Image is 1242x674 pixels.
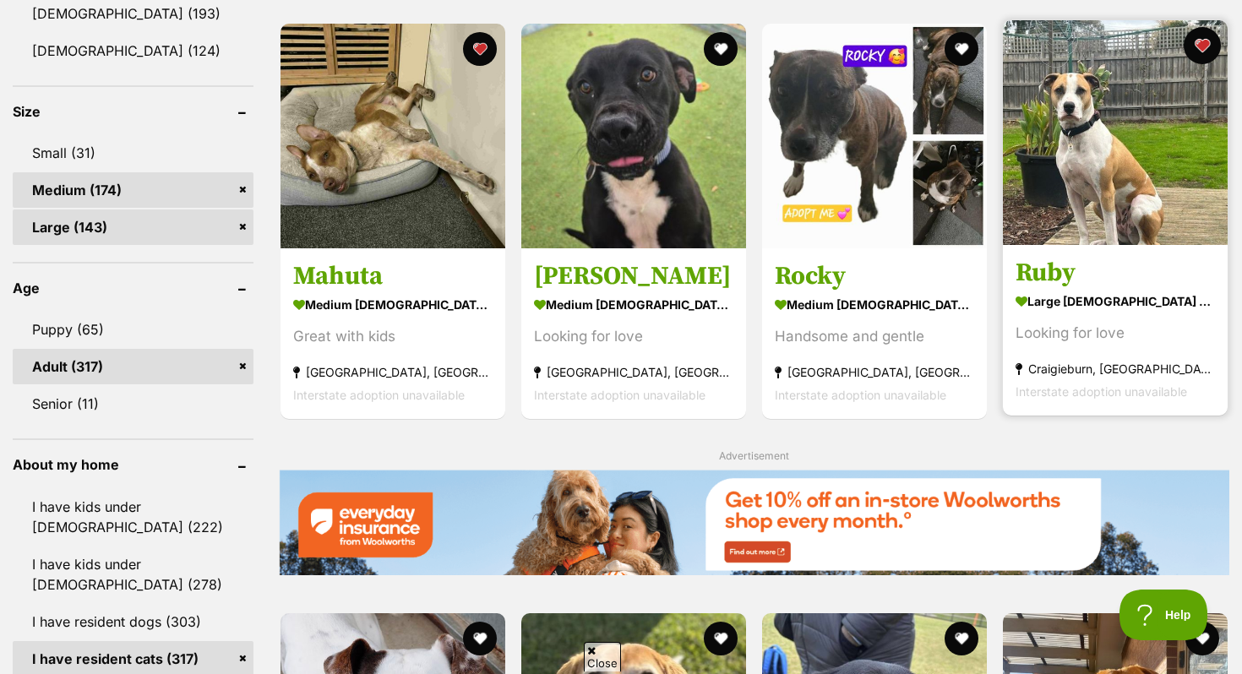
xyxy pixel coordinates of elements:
[719,449,789,462] span: Advertisement
[13,349,253,384] a: Adult (317)
[13,209,253,245] a: Large (143)
[293,292,493,317] strong: medium [DEMOGRAPHIC_DATA] Dog
[534,361,733,383] strong: [GEOGRAPHIC_DATA], [GEOGRAPHIC_DATA]
[281,247,505,419] a: Mahuta medium [DEMOGRAPHIC_DATA] Dog Great with kids [GEOGRAPHIC_DATA], [GEOGRAPHIC_DATA] Interst...
[775,260,974,292] h3: Rocky
[293,260,493,292] h3: Mahuta
[13,172,253,208] a: Medium (174)
[1016,322,1215,345] div: Looking for love
[584,642,621,671] span: Close
[704,32,738,66] button: favourite
[704,622,738,655] button: favourite
[13,104,253,119] header: Size
[534,388,705,402] span: Interstate adoption unavailable
[13,33,253,68] a: [DEMOGRAPHIC_DATA] (124)
[293,388,465,402] span: Interstate adoption unavailable
[762,24,987,248] img: Rocky - Rottweiler Dog
[1119,590,1208,640] iframe: Help Scout Beacon - Open
[521,24,746,248] img: Ella - American Bulldog x Staffy Dog
[775,325,974,348] div: Handsome and gentle
[534,260,733,292] h3: [PERSON_NAME]
[13,280,253,296] header: Age
[775,361,974,383] strong: [GEOGRAPHIC_DATA], [GEOGRAPHIC_DATA]
[1003,244,1228,416] a: Ruby large [DEMOGRAPHIC_DATA] Dog Looking for love Craigieburn, [GEOGRAPHIC_DATA] Interstate adop...
[293,361,493,383] strong: [GEOGRAPHIC_DATA], [GEOGRAPHIC_DATA]
[762,247,987,419] a: Rocky medium [DEMOGRAPHIC_DATA] Dog Handsome and gentle [GEOGRAPHIC_DATA], [GEOGRAPHIC_DATA] Inte...
[775,292,974,317] strong: medium [DEMOGRAPHIC_DATA] Dog
[1016,257,1215,289] h3: Ruby
[1003,20,1228,245] img: Ruby - Staffy Dog
[463,622,497,655] button: favourite
[13,312,253,347] a: Puppy (65)
[775,388,946,402] span: Interstate adoption unavailable
[13,604,253,639] a: I have resident dogs (303)
[13,489,253,545] a: I have kids under [DEMOGRAPHIC_DATA] (222)
[279,470,1229,579] a: Everyday Insurance promotional banner
[13,135,253,171] a: Small (31)
[281,24,505,248] img: Mahuta - Border Collie x Australian Cattle Dog
[13,546,253,602] a: I have kids under [DEMOGRAPHIC_DATA] (278)
[293,325,493,348] div: Great with kids
[13,457,253,472] header: About my home
[534,292,733,317] strong: medium [DEMOGRAPHIC_DATA] Dog
[534,325,733,348] div: Looking for love
[13,386,253,421] a: Senior (11)
[1185,622,1219,655] button: favourite
[1016,384,1187,399] span: Interstate adoption unavailable
[1016,357,1215,380] strong: Craigieburn, [GEOGRAPHIC_DATA]
[521,247,746,419] a: [PERSON_NAME] medium [DEMOGRAPHIC_DATA] Dog Looking for love [GEOGRAPHIC_DATA], [GEOGRAPHIC_DATA]...
[945,622,978,655] button: favourite
[463,32,497,66] button: favourite
[1016,289,1215,313] strong: large [DEMOGRAPHIC_DATA] Dog
[279,470,1229,575] img: Everyday Insurance promotional banner
[1184,27,1221,64] button: favourite
[945,32,978,66] button: favourite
